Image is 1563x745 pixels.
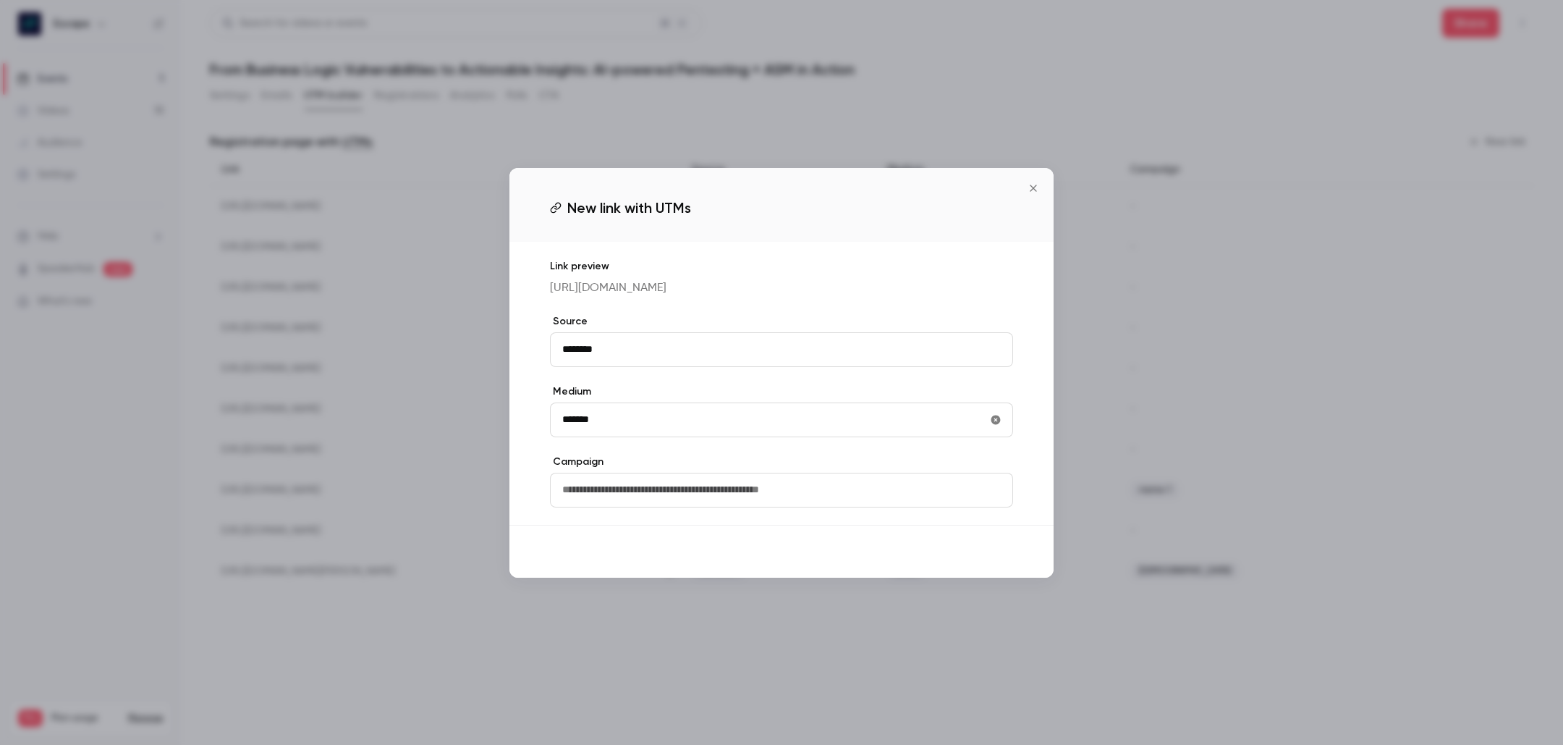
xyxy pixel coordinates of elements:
p: Link preview [550,259,1013,274]
button: Save [961,537,1013,566]
label: Medium [550,384,1013,399]
p: [URL][DOMAIN_NAME] [550,279,1013,297]
label: Campaign [550,455,1013,469]
button: utmMedium [984,408,1007,432]
span: New link with UTMs [567,197,691,219]
button: Close [1019,174,1048,203]
label: Source [550,314,1013,329]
